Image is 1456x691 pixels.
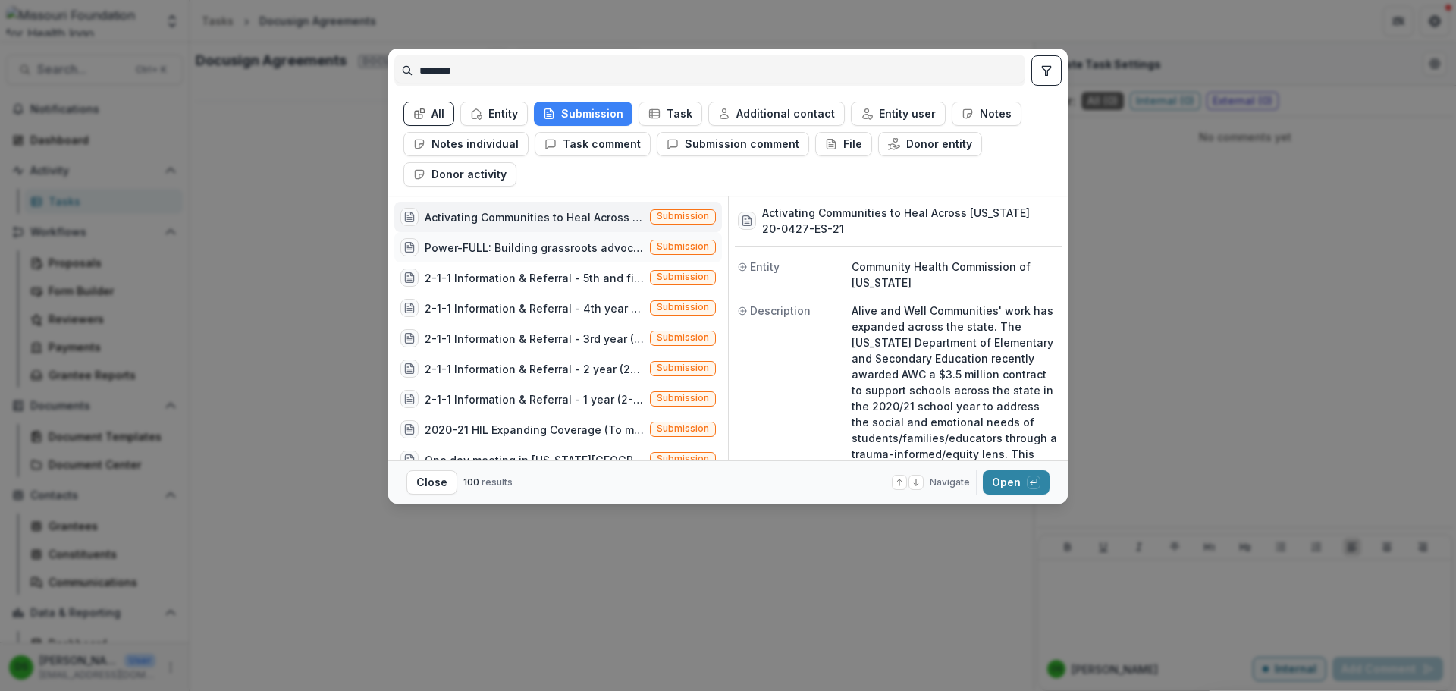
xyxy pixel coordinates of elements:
[534,102,632,126] button: Submission
[425,331,644,347] div: 2-1-1 Information & Referral - 3rd year (2-1-1 Information & Referral is an easy link to informat...
[406,470,457,495] button: Close
[657,454,709,464] span: Submission
[852,259,1059,291] p: Community Health Commission of [US_STATE]
[403,102,454,126] button: All
[657,302,709,313] span: Submission
[1031,55,1062,86] button: toggle filters
[425,240,644,256] div: Power-FULL: Building grassroots advocacy capacity and a new model of community-centric decision-m...
[425,422,644,438] div: 2020-21 HIL Expanding Coverage (To maintain the gains in enrollment and infrastructure made by th...
[815,132,872,156] button: File
[657,272,709,282] span: Submission
[851,102,946,126] button: Entity user
[852,303,1059,685] p: Alive and Well Communities' work has expanded across the state. The [US_STATE] Department of Elem...
[762,221,1030,237] h3: 20-0427-ES-21
[930,476,970,489] span: Navigate
[425,391,644,407] div: 2-1-1 Information & Referral - 1 year (2-1-1 Information & Referral is an easy link to informatio...
[425,361,644,377] div: 2-1-1 Information & Referral - 2 year (2-1-1 Information & Referral is an easy link to informatio...
[403,162,516,187] button: Donor activity
[482,476,513,488] span: results
[535,132,651,156] button: Task comment
[425,209,644,225] div: Activating Communities to Heal Across [US_STATE] (Alive and Well Communities' work has expanded a...
[878,132,982,156] button: Donor entity
[657,241,709,252] span: Submission
[460,102,528,126] button: Entity
[403,132,529,156] button: Notes individual
[657,393,709,404] span: Submission
[463,476,479,488] span: 100
[750,303,811,319] span: Description
[425,452,644,468] div: One day meeting in [US_STATE][GEOGRAPHIC_DATA] - [DATE]. Transforming the way health care is deli...
[425,270,644,286] div: 2-1-1 Information & Referral - 5th and final year (2-1-1 Information & Referral is an easy link t...
[657,332,709,343] span: Submission
[750,259,780,275] span: Entity
[983,470,1050,495] button: Open
[425,300,644,316] div: 2-1-1 Information & Referral - 4th year (2-1-1 Information & Referral is an easy link to informat...
[639,102,702,126] button: Task
[657,132,809,156] button: Submission comment
[708,102,845,126] button: Additional contact
[762,205,1030,221] h3: Activating Communities to Heal Across [US_STATE]
[952,102,1021,126] button: Notes
[657,423,709,434] span: Submission
[657,211,709,221] span: Submission
[657,363,709,373] span: Submission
